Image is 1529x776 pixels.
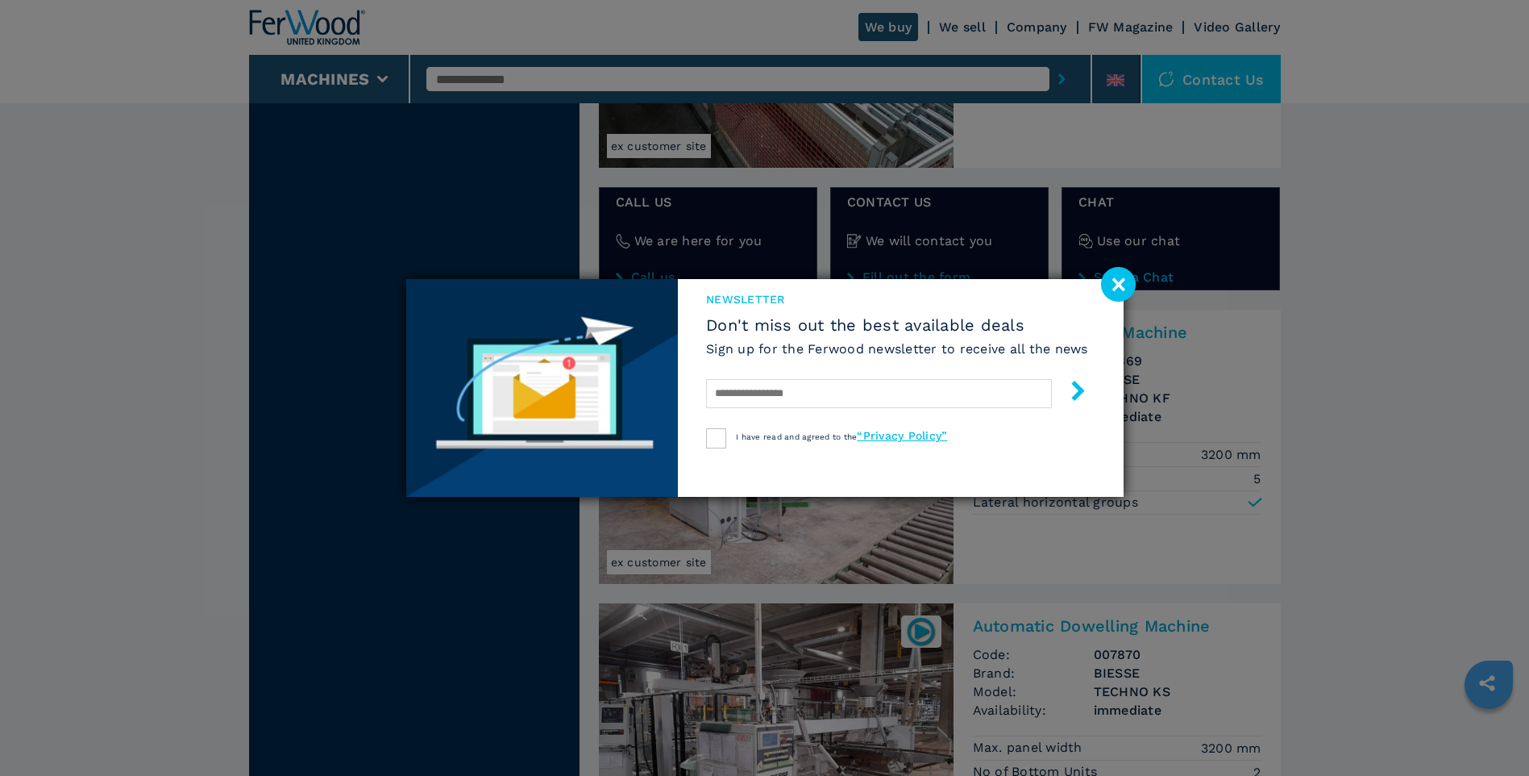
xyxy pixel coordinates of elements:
[406,279,679,497] img: Newsletter image
[706,315,1088,335] span: Don't miss out the best available deals
[706,340,1088,358] h6: Sign up for the Ferwood newsletter to receive all the news
[736,432,947,441] span: I have read and agreed to the
[857,429,947,442] a: “Privacy Policy”
[1052,374,1088,412] button: submit-button
[706,291,1088,307] span: newsletter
